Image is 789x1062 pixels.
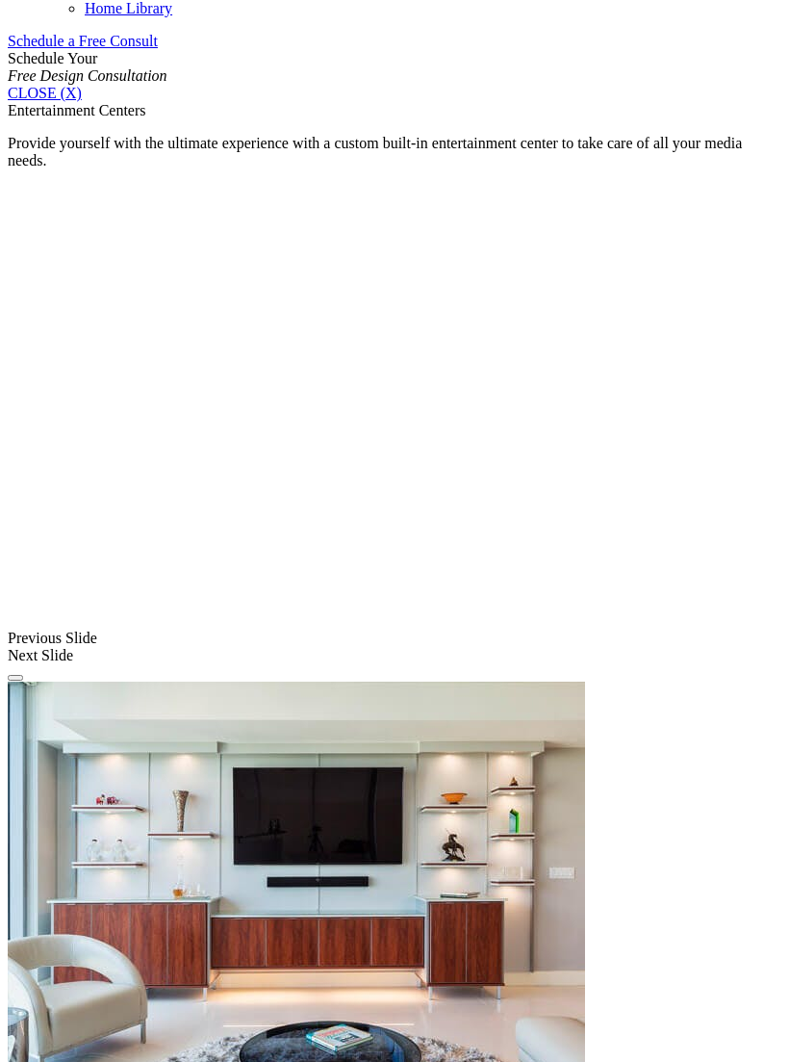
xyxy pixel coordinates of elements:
[8,85,82,101] a: CLOSE (X)
[8,675,23,681] button: Click here to pause slide show
[8,630,781,647] div: Previous Slide
[8,67,167,84] em: Free Design Consultation
[8,102,146,118] span: Entertainment Centers
[8,647,781,664] div: Next Slide
[8,135,781,169] p: Provide yourself with the ultimate experience with a custom built-in entertainment center to take...
[8,33,158,49] a: Schedule a Free Consult (opens a dropdown menu)
[8,50,167,84] span: Schedule Your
